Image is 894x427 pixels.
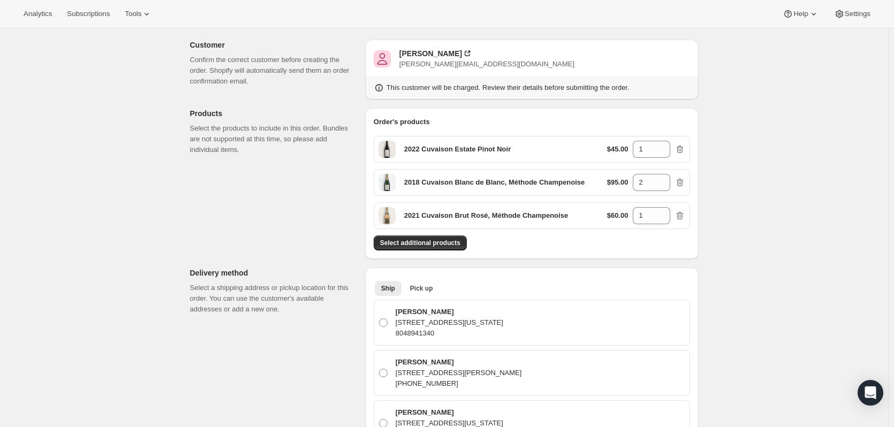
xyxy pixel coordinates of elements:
[858,380,883,406] div: Open Intercom Messenger
[828,6,877,21] button: Settings
[24,10,52,18] span: Analytics
[404,144,511,155] p: 2022 Cuvaison Estate Pinot Noir
[374,50,391,67] span: Jacqueline Nemi
[118,6,158,21] button: Tools
[607,210,628,221] p: $60.00
[396,307,503,317] p: [PERSON_NAME]
[190,108,357,119] p: Products
[125,10,141,18] span: Tools
[396,378,522,389] p: [PHONE_NUMBER]
[374,118,430,126] span: Order's products
[378,174,396,191] span: Default Title
[374,235,467,250] button: Select additional products
[399,48,462,59] div: [PERSON_NAME]
[190,40,357,50] p: Customer
[381,284,395,293] span: Ship
[410,284,433,293] span: Pick up
[396,407,503,418] p: [PERSON_NAME]
[404,177,585,188] p: 2018 Cuvaison Blanc de Blanc, Méthode Champenoise
[399,60,574,68] span: [PERSON_NAME][EMAIL_ADDRESS][DOMAIN_NAME]
[387,82,630,93] p: This customer will be charged. Review their details before submitting the order.
[190,55,357,87] p: Confirm the correct customer before creating the order. Shopify will automatically send them an o...
[378,141,396,158] span: Default Title
[378,207,396,224] span: Default Title
[190,268,357,278] p: Delivery method
[776,6,825,21] button: Help
[404,210,568,221] p: 2021 Cuvaison Brut Rosé, Méthode Champenoise
[845,10,870,18] span: Settings
[60,6,116,21] button: Subscriptions
[396,368,522,378] p: [STREET_ADDRESS][PERSON_NAME]
[396,357,522,368] p: [PERSON_NAME]
[190,123,357,155] p: Select the products to include in this order. Bundles are not supported at this time, so please a...
[793,10,808,18] span: Help
[607,144,628,155] p: $45.00
[380,239,460,247] span: Select additional products
[396,317,503,328] p: [STREET_ADDRESS][US_STATE]
[396,328,503,339] p: 8048941340
[17,6,58,21] button: Analytics
[607,177,628,188] p: $95.00
[190,283,357,315] p: Select a shipping address or pickup location for this order. You can use the customer's available...
[67,10,110,18] span: Subscriptions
